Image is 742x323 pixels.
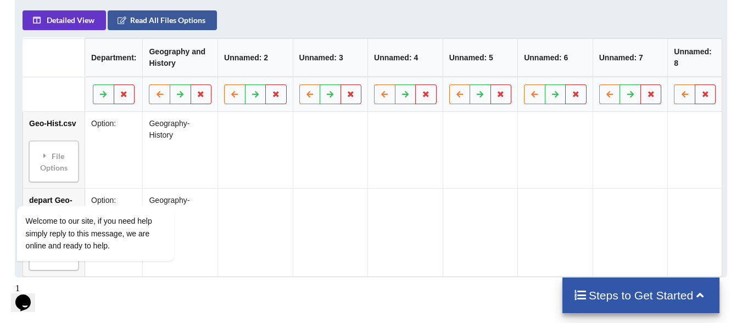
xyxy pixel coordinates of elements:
button: Read All Files Options [108,10,217,30]
th: Unnamed: 7 [593,38,668,77]
iframe: chat widget [11,107,209,274]
h4: Steps to Get Started [573,288,709,302]
th: Unnamed: 6 [517,38,593,77]
th: Geography and History [142,38,217,77]
th: Unnamed: 5 [443,38,518,77]
th: Unnamed: 4 [367,38,443,77]
th: Unnamed: 2 [217,38,293,77]
span: Welcome to our site, if you need help simply reply to this message, we are online and ready to help. [15,110,141,143]
th: Unnamed: 3 [293,38,368,77]
th: Department: [85,38,142,77]
iframe: chat widget [11,279,46,312]
button: Detailed View [23,10,106,30]
th: Unnamed: 8 [667,38,722,77]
